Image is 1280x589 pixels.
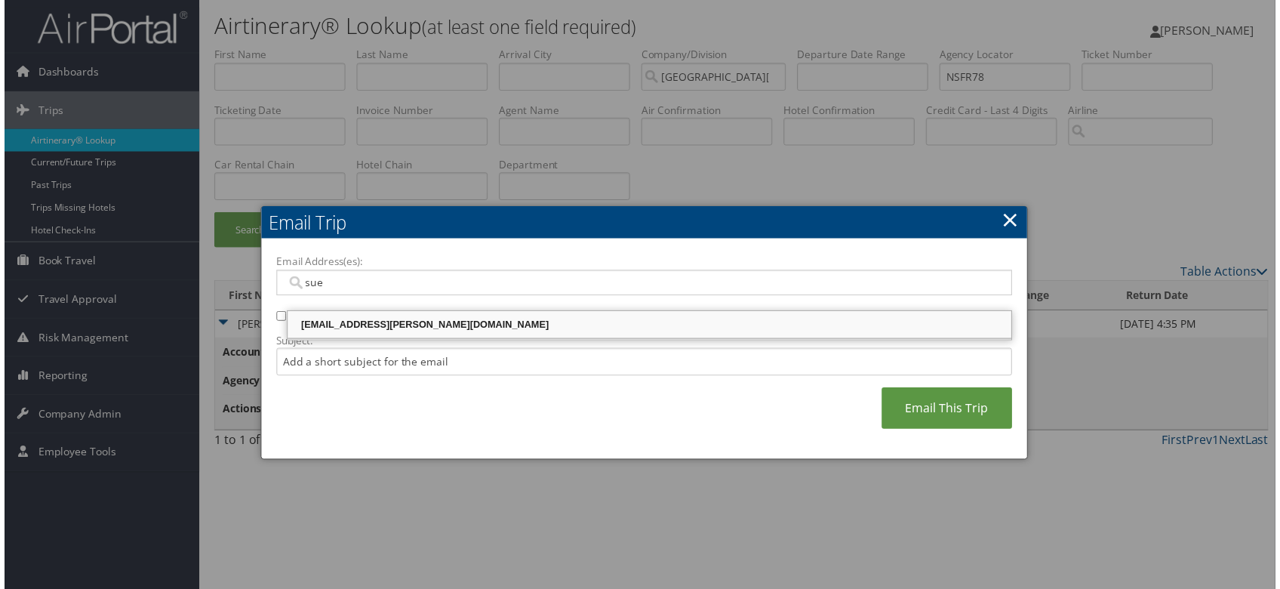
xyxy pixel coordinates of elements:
[274,350,1015,378] input: Add a short subject for the email
[1005,205,1022,236] a: ×
[290,312,367,327] label: Send me a copy
[259,208,1030,241] h2: Email Trip
[274,335,1015,350] label: Subject:
[884,390,1015,432] a: Email This Trip
[288,319,1012,335] div: [EMAIL_ADDRESS][PERSON_NAME][DOMAIN_NAME]
[284,277,993,292] input: Email address (Separate multiple email addresses with commas)
[274,256,1015,271] label: Email Address(es):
